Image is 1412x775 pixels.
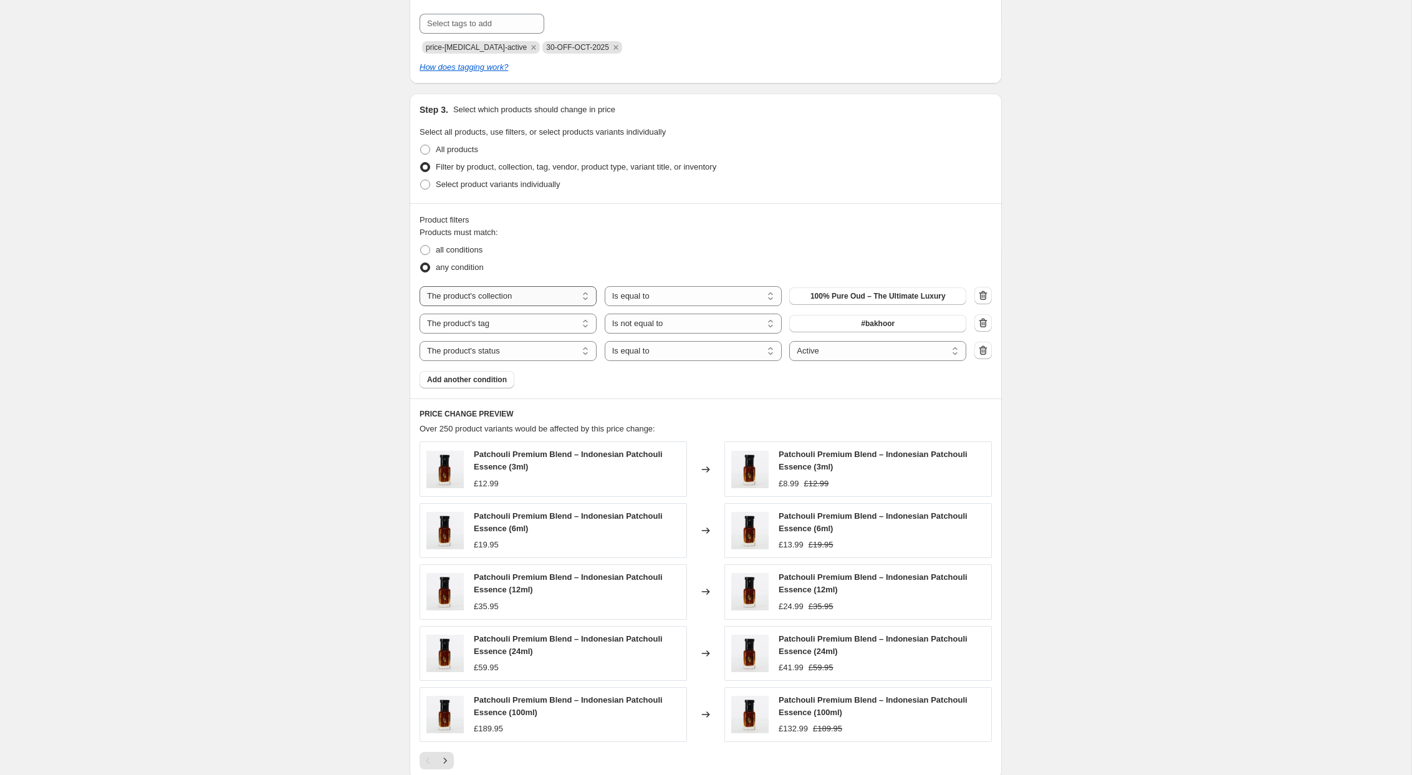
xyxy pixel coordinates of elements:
div: £8.99 [779,478,799,490]
div: £35.95 [474,600,499,613]
div: £12.99 [474,478,499,490]
span: Select product variants individually [436,180,560,189]
strike: £59.95 [809,662,833,674]
div: £24.99 [779,600,804,613]
span: Patchouli Premium Blend – Indonesian Patchouli Essence (100ml) [474,695,663,717]
p: Select which products should change in price [453,103,615,116]
a: How does tagging work? [420,62,508,72]
img: image_9e6dac06-fd31-4b9a-8cc2-771685991372_80x.jpg [731,573,769,610]
strike: £12.99 [804,478,829,490]
span: Patchouli Premium Blend – Indonesian Patchouli Essence (24ml) [779,634,968,656]
img: image_9e6dac06-fd31-4b9a-8cc2-771685991372_80x.jpg [426,451,464,488]
img: image_9e6dac06-fd31-4b9a-8cc2-771685991372_80x.jpg [731,696,769,733]
img: image_9e6dac06-fd31-4b9a-8cc2-771685991372_80x.jpg [426,696,464,733]
span: any condition [436,262,484,272]
span: all conditions [436,245,483,254]
button: Remove price-change-job-active [528,42,539,53]
span: Over 250 product variants would be affected by this price change: [420,424,655,433]
span: Filter by product, collection, tag, vendor, product type, variant title, or inventory [436,162,716,171]
img: image_9e6dac06-fd31-4b9a-8cc2-771685991372_80x.jpg [731,451,769,488]
strike: £189.95 [813,723,842,735]
img: image_9e6dac06-fd31-4b9a-8cc2-771685991372_80x.jpg [426,635,464,672]
div: £132.99 [779,723,808,735]
strike: £35.95 [809,600,833,613]
span: #bakhoor [861,319,895,329]
span: Patchouli Premium Blend – Indonesian Patchouli Essence (6ml) [779,511,968,533]
span: Products must match: [420,228,498,237]
span: Patchouli Premium Blend – Indonesian Patchouli Essence (24ml) [474,634,663,656]
h6: PRICE CHANGE PREVIEW [420,409,992,419]
button: Next [436,752,454,769]
div: Product filters [420,214,992,226]
span: Patchouli Premium Blend – Indonesian Patchouli Essence (12ml) [474,572,663,594]
span: Patchouli Premium Blend – Indonesian Patchouli Essence (12ml) [779,572,968,594]
span: price-change-job-active [426,43,527,52]
nav: Pagination [420,752,454,769]
span: Patchouli Premium Blend – Indonesian Patchouli Essence (3ml) [779,450,968,471]
img: image_9e6dac06-fd31-4b9a-8cc2-771685991372_80x.jpg [731,512,769,549]
div: £59.95 [474,662,499,674]
img: image_9e6dac06-fd31-4b9a-8cc2-771685991372_80x.jpg [426,573,464,610]
span: All products [436,145,478,154]
strike: £19.95 [809,539,833,551]
span: Add another condition [427,375,507,385]
span: Select all products, use filters, or select products variants individually [420,127,666,137]
div: £13.99 [779,539,804,551]
input: Select tags to add [420,14,544,34]
span: Patchouli Premium Blend – Indonesian Patchouli Essence (100ml) [779,695,968,717]
div: £19.95 [474,539,499,551]
h2: Step 3. [420,103,448,116]
span: 100% Pure Oud – The Ultimate Luxury [810,291,946,301]
img: image_9e6dac06-fd31-4b9a-8cc2-771685991372_80x.jpg [731,635,769,672]
button: #bakhoor [789,315,966,332]
button: 100% Pure Oud – The Ultimate Luxury [789,287,966,305]
span: Patchouli Premium Blend – Indonesian Patchouli Essence (3ml) [474,450,663,471]
div: £41.99 [779,662,804,674]
button: Add another condition [420,371,514,388]
div: £189.95 [474,723,503,735]
span: 30-OFF-OCT-2025 [546,43,609,52]
button: Remove 30-OFF-OCT-2025 [610,42,622,53]
span: Patchouli Premium Blend – Indonesian Patchouli Essence (6ml) [474,511,663,533]
img: image_9e6dac06-fd31-4b9a-8cc2-771685991372_80x.jpg [426,512,464,549]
